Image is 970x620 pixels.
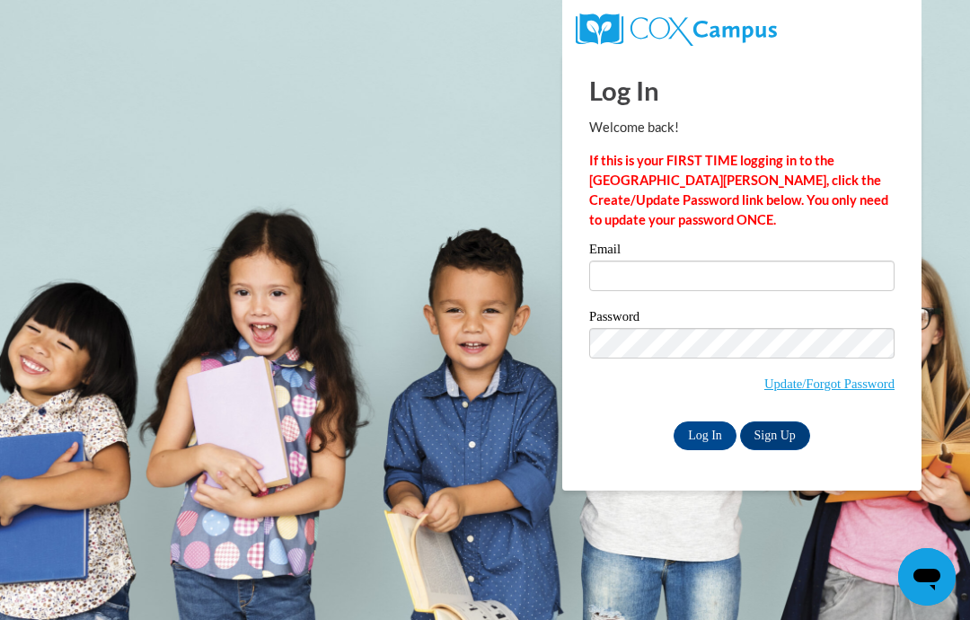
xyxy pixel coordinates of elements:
label: Email [589,243,895,261]
a: Sign Up [740,421,810,450]
h1: Log In [589,72,895,109]
iframe: Button to launch messaging window [898,548,956,606]
input: Log In [674,421,736,450]
p: Welcome back! [589,118,895,137]
a: Update/Forgot Password [764,376,895,391]
label: Password [589,310,895,328]
strong: If this is your FIRST TIME logging in to the [GEOGRAPHIC_DATA][PERSON_NAME], click the Create/Upd... [589,153,888,227]
img: COX Campus [576,13,777,46]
